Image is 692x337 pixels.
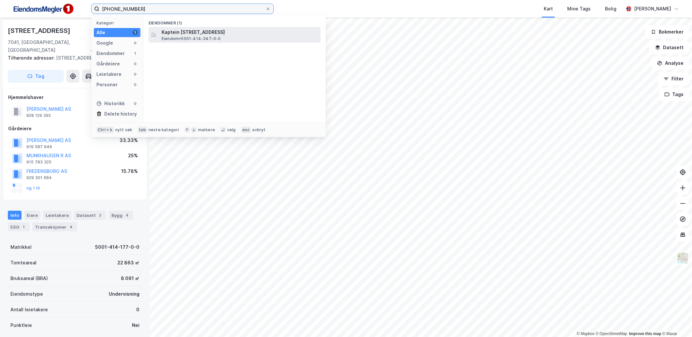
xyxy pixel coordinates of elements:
div: 5001-414-177-0-0 [95,243,139,251]
div: 0 [133,61,138,66]
div: Punktleie [10,321,32,329]
div: [STREET_ADDRESS] [8,25,72,36]
div: Matrikkel [10,243,32,251]
div: 22 863 ㎡ [117,259,139,267]
div: Eiendommer (1) [143,15,326,27]
div: esc [241,127,251,133]
div: Bolig [605,5,616,13]
div: 1 [133,51,138,56]
div: nytt søk [115,127,133,133]
div: 919 587 946 [26,144,52,149]
div: 7041, [GEOGRAPHIC_DATA], [GEOGRAPHIC_DATA] [8,38,91,54]
div: Kontrollprogram for chat [659,306,692,337]
div: 4 [68,224,74,230]
div: 15.78% [121,167,138,175]
div: 0 [133,40,138,46]
div: Kategori [96,21,140,25]
div: Datasett [74,211,106,220]
img: F4PB6Px+NJ5v8B7XTbfpPpyloAAAAASUVORK5CYII= [10,2,76,16]
div: Eiere [24,211,40,220]
div: 25% [128,152,138,160]
div: Leietakere [96,70,122,78]
button: Bokmerker [645,25,689,38]
div: [GEOGRAPHIC_DATA], 414/177 [91,38,142,54]
span: Eiendom • 5001-414-347-0-0 [162,36,221,41]
div: 1 [133,30,138,35]
div: avbryt [252,127,266,133]
div: 4 [124,212,130,218]
div: markere [198,127,215,133]
div: [PERSON_NAME] [634,5,671,13]
div: Info [8,211,22,220]
span: Kaptein [STREET_ADDRESS] [162,28,318,36]
div: Kart [544,5,553,13]
div: Transaksjoner [32,222,77,232]
div: Gårdeiere [96,60,120,68]
iframe: Chat Widget [659,306,692,337]
div: Hjemmelshaver [8,93,142,101]
div: velg [227,127,236,133]
div: Alle [96,29,105,36]
div: 1 [21,224,27,230]
button: Analyse [652,57,689,70]
div: Antall leietakere [10,306,48,314]
div: neste kategori [149,127,179,133]
input: Søk på adresse, matrikkel, gårdeiere, leietakere eller personer [99,4,266,14]
a: Improve this map [629,331,661,336]
div: tab [137,127,147,133]
div: 8 091 ㎡ [121,274,139,282]
div: Delete history [104,110,137,118]
div: ESG [8,222,30,232]
div: Undervisning [109,290,139,298]
div: 0 [136,306,139,314]
div: 0 [133,72,138,77]
img: Z [677,252,689,264]
div: Gårdeiere [8,125,142,133]
div: Google [96,39,113,47]
div: 915 783 325 [26,160,51,165]
div: 2 [97,212,104,218]
div: 33.33% [120,136,138,144]
div: Bruksareal (BRA) [10,274,48,282]
div: Nei [132,321,139,329]
div: Ctrl + k [96,127,114,133]
div: 0 [133,82,138,87]
div: Tomteareal [10,259,36,267]
div: 929 301 684 [26,175,52,180]
button: Tag [8,70,64,83]
a: OpenStreetMap [596,331,627,336]
div: [STREET_ADDRESS] [8,54,137,62]
div: Leietakere [43,211,71,220]
button: Tags [659,88,689,101]
button: Datasett [650,41,689,54]
div: 0 [133,101,138,106]
div: Historikk [96,100,125,107]
button: Filter [658,72,689,85]
div: 828 129 392 [26,113,51,118]
div: Bygg [109,211,133,220]
div: Eiendommer [96,49,125,57]
span: Tilhørende adresser: [8,55,56,61]
div: Eiendomstype [10,290,43,298]
a: Mapbox [577,331,595,336]
div: Personer [96,81,118,89]
div: Mine Tags [567,5,591,13]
